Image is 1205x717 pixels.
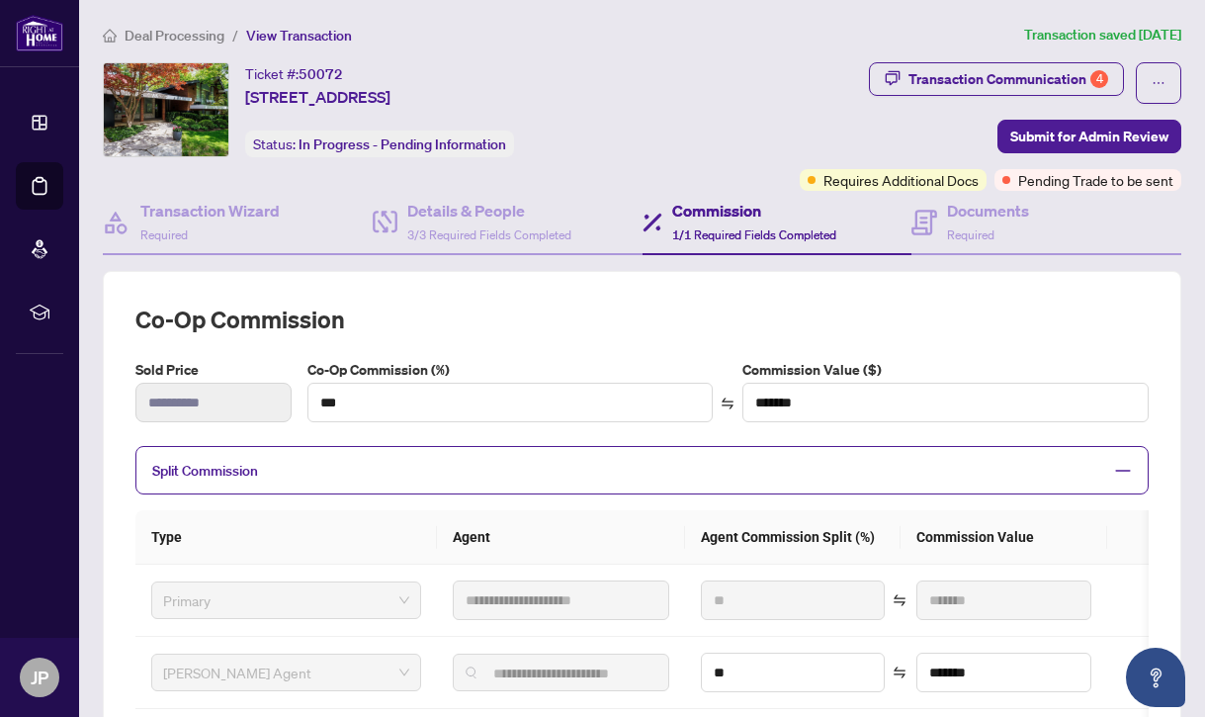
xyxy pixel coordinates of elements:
[246,27,352,45] span: View Transaction
[893,593,906,607] span: swap
[742,359,1149,381] label: Commission Value ($)
[1090,70,1108,88] div: 4
[947,227,994,242] span: Required
[135,446,1149,494] div: Split Commission
[299,135,506,153] span: In Progress - Pending Information
[1010,121,1168,152] span: Submit for Admin Review
[1126,648,1185,707] button: Open asap
[908,63,1108,95] div: Transaction Communication
[135,359,292,381] label: Sold Price
[125,27,224,45] span: Deal Processing
[245,85,390,109] span: [STREET_ADDRESS]
[901,510,1106,565] th: Commission Value
[16,15,63,51] img: logo
[869,62,1124,96] button: Transaction Communication4
[152,462,258,480] span: Split Commission
[407,199,571,223] h4: Details & People
[407,227,571,242] span: 3/3 Required Fields Completed
[232,24,238,46] li: /
[140,227,188,242] span: Required
[1024,24,1181,46] article: Transaction saved [DATE]
[245,131,514,157] div: Status:
[685,510,902,565] th: Agent Commission Split (%)
[1114,462,1132,480] span: minus
[307,359,714,381] label: Co-Op Commission (%)
[299,65,343,83] span: 50072
[163,658,409,687] span: RAHR Agent
[245,62,343,85] div: Ticket #:
[1152,76,1165,90] span: ellipsis
[135,304,1149,335] h2: Co-op Commission
[672,227,836,242] span: 1/1 Required Fields Completed
[823,169,979,191] span: Requires Additional Docs
[104,63,228,156] img: IMG-W12222349_1.jpg
[135,510,437,565] th: Type
[437,510,684,565] th: Agent
[721,397,734,410] span: swap
[1018,169,1173,191] span: Pending Trade to be sent
[103,29,117,43] span: home
[997,120,1181,153] button: Submit for Admin Review
[466,667,477,678] img: search_icon
[893,666,906,679] span: swap
[947,199,1029,223] h4: Documents
[31,664,48,691] span: JP
[163,585,409,615] span: Primary
[140,199,280,223] h4: Transaction Wizard
[672,199,836,223] h4: Commission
